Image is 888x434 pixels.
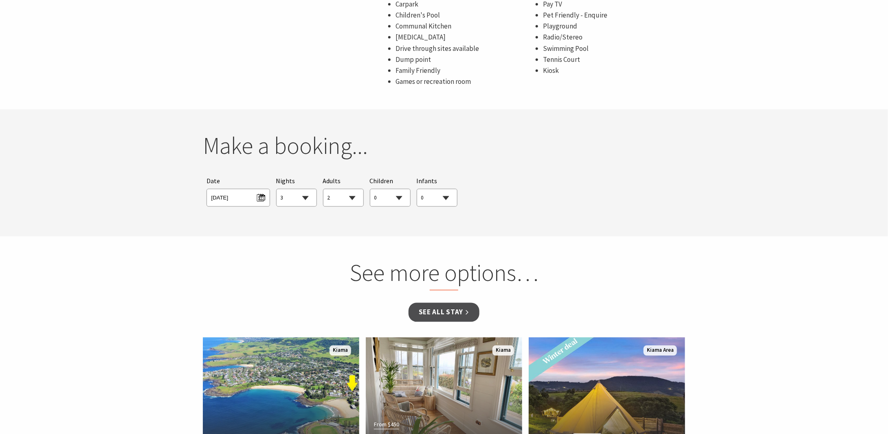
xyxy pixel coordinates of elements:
[211,191,265,202] span: [DATE]
[543,10,682,21] li: Pet Friendly - Enquire
[543,54,682,65] li: Tennis Court
[396,32,535,43] li: [MEDICAL_DATA]
[370,177,393,185] span: Children
[207,176,270,207] div: Please choose your desired arrival date
[323,177,341,185] span: Adults
[543,65,682,76] li: Kiosk
[203,132,685,160] h2: Make a booking...
[492,346,514,356] span: Kiama
[644,346,677,356] span: Kiama Area
[396,21,535,32] li: Communal Kitchen
[396,76,535,87] li: Games or recreation room
[289,259,600,291] h2: See more options…
[396,10,535,21] li: Children's Pool
[417,177,437,185] span: Infants
[207,177,220,185] span: Date
[409,303,479,322] a: See all Stay
[276,176,317,207] div: Choose a number of nights
[543,43,682,54] li: Swimming Pool
[396,65,535,76] li: Family Friendly
[276,176,295,187] span: Nights
[374,420,399,430] span: From $450
[396,54,535,65] li: Dump point
[543,21,682,32] li: Playground
[330,346,351,356] span: Kiama
[396,43,535,54] li: Drive through sites available
[543,32,682,43] li: Radio/Stereo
